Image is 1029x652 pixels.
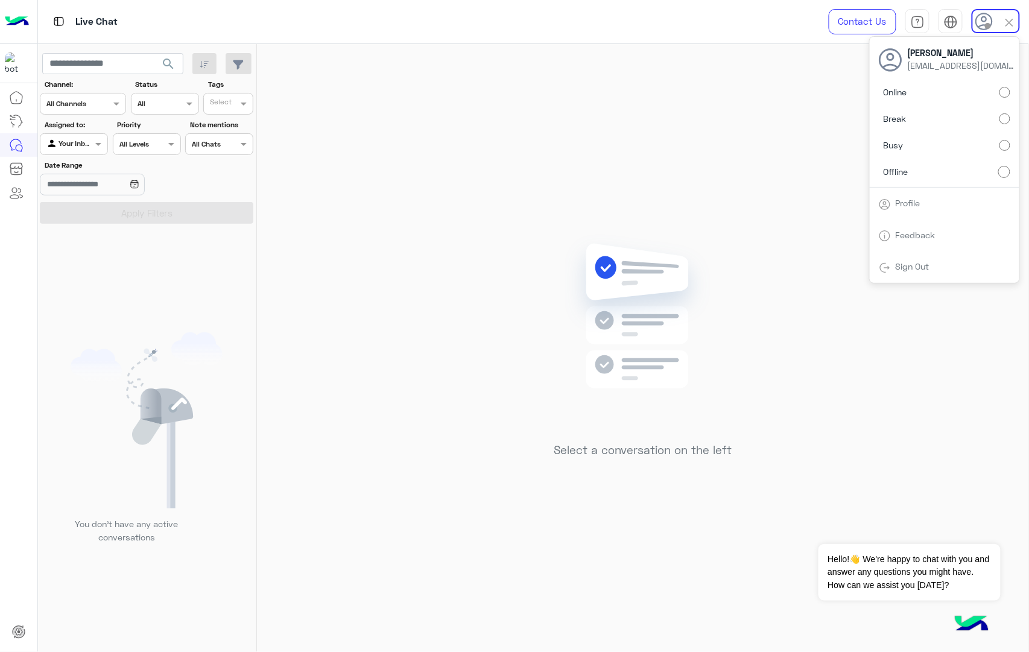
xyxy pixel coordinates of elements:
[884,165,908,178] span: Offline
[554,443,732,457] h5: Select a conversation on the left
[71,332,223,508] img: empty users
[879,198,891,210] img: tab
[908,46,1016,59] span: [PERSON_NAME]
[879,230,891,242] img: tab
[908,59,1016,72] span: [EMAIL_ADDRESS][DOMAIN_NAME]
[884,86,907,98] span: Online
[190,119,252,130] label: Note mentions
[896,198,920,208] a: Profile
[5,52,27,74] img: 713415422032625
[999,113,1010,124] input: Break
[818,544,1000,601] span: Hello!👋 We're happy to chat with you and answer any questions you might have. How can we assist y...
[829,9,896,34] a: Contact Us
[208,79,252,90] label: Tags
[66,517,188,543] p: You don’t have any active conversations
[944,15,958,29] img: tab
[45,119,107,130] label: Assigned to:
[951,604,993,646] img: hulul-logo.png
[117,119,179,130] label: Priority
[40,202,253,224] button: Apply Filters
[135,79,197,90] label: Status
[45,160,180,171] label: Date Range
[884,139,904,151] span: Busy
[1002,16,1016,30] img: close
[905,9,929,34] a: tab
[75,14,118,30] p: Live Chat
[896,261,929,271] a: Sign Out
[911,15,925,29] img: tab
[999,87,1010,98] input: Online
[998,166,1010,178] input: Offline
[896,230,936,240] a: Feedback
[161,57,176,71] span: search
[45,79,125,90] label: Channel:
[51,14,66,29] img: tab
[999,140,1010,151] input: Busy
[879,262,891,274] img: tab
[884,112,907,125] span: Break
[208,97,232,110] div: Select
[5,9,29,34] img: Logo
[154,53,183,79] button: search
[556,234,730,434] img: no messages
